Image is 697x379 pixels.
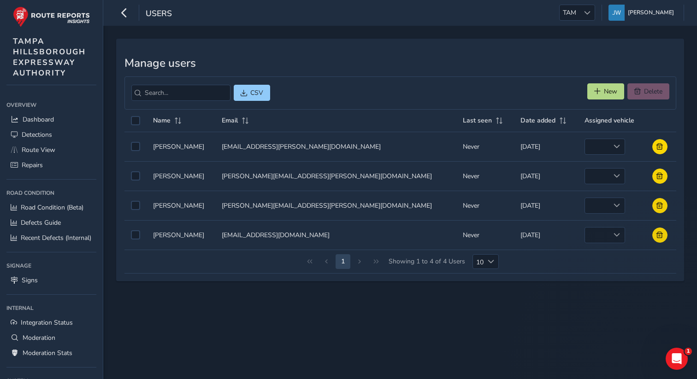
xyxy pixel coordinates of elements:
[124,57,676,70] h3: Manage users
[484,255,499,268] div: Choose
[666,348,688,370] iframe: Intercom live chat
[6,127,96,142] a: Detections
[520,116,555,125] span: Date added
[6,230,96,245] a: Recent Defects (Internal)
[147,191,216,220] td: [PERSON_NAME]
[215,132,456,161] td: [EMAIL_ADDRESS][PERSON_NAME][DOMAIN_NAME]
[147,132,216,161] td: [PERSON_NAME]
[336,254,350,269] button: Page 2
[514,220,578,250] td: [DATE]
[131,230,140,239] div: Select auth0|68cc4807c4956eafc8877189
[131,142,140,151] div: Select auth0|68cc47e42a1bfb4476813d81
[222,116,238,125] span: Email
[585,116,634,125] span: Assigned vehicle
[22,276,38,285] span: Signs
[21,203,83,212] span: Road Condition (Beta)
[131,85,230,101] input: Search...
[456,220,514,250] td: Never
[6,259,96,273] div: Signage
[250,88,263,97] span: CSV
[21,318,73,327] span: Integration Status
[587,83,624,99] button: New
[215,191,456,220] td: [PERSON_NAME][EMAIL_ADDRESS][PERSON_NAME][DOMAIN_NAME]
[23,115,54,124] span: Dashboard
[514,132,578,161] td: [DATE]
[6,98,96,112] div: Overview
[23,349,72,357] span: Moderation Stats
[608,5,625,21] img: diamond-layout
[6,112,96,127] a: Dashboard
[6,330,96,345] a: Moderation
[22,146,55,154] span: Route View
[473,255,484,268] span: 10
[628,5,674,21] span: [PERSON_NAME]
[560,5,579,20] span: TAM
[147,220,216,250] td: [PERSON_NAME]
[22,161,43,169] span: Repairs
[514,191,578,220] td: [DATE]
[153,116,171,125] span: Name
[22,130,52,139] span: Detections
[215,220,456,250] td: [EMAIL_ADDRESS][DOMAIN_NAME]
[456,191,514,220] td: Never
[604,87,617,96] span: New
[6,142,96,157] a: Route View
[6,215,96,230] a: Defects Guide
[131,201,140,210] div: Select auth0|68cc47bce4e2b413054b6bae
[685,348,692,355] span: 1
[608,5,677,21] button: [PERSON_NAME]
[234,85,270,101] button: CSV
[6,345,96,361] a: Moderation Stats
[131,171,140,181] div: Select auth0|68cc47cee4e2b413054b6bc6
[146,8,172,21] span: Users
[456,132,514,161] td: Never
[215,161,456,191] td: [PERSON_NAME][EMAIL_ADDRESS][PERSON_NAME][DOMAIN_NAME]
[456,161,514,191] td: Never
[6,315,96,330] a: Integration Status
[21,233,91,242] span: Recent Defects (Internal)
[6,273,96,288] a: Signs
[13,36,86,78] span: TAMPA HILLSBOROUGH EXPRESSWAY AUTHORITY
[6,200,96,215] a: Road Condition (Beta)
[147,161,216,191] td: [PERSON_NAME]
[385,254,468,269] span: Showing 1 to 4 of 4 Users
[23,333,55,342] span: Moderation
[13,6,90,27] img: rr logo
[6,186,96,200] div: Road Condition
[6,301,96,315] div: Internal
[463,116,492,125] span: Last seen
[21,218,61,227] span: Defects Guide
[514,161,578,191] td: [DATE]
[6,157,96,173] a: Repairs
